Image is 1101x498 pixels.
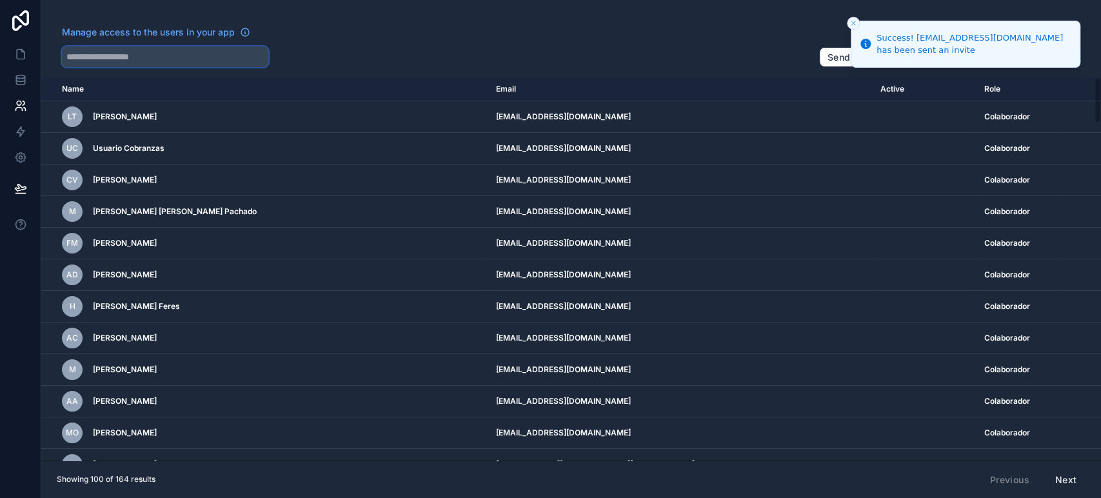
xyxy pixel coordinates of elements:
[93,428,157,438] span: [PERSON_NAME]
[66,333,78,343] span: AC
[488,228,873,259] td: [EMAIL_ADDRESS][DOMAIN_NAME]
[488,291,873,323] td: [EMAIL_ADDRESS][DOMAIN_NAME]
[984,175,1030,185] span: Colaborador
[1046,469,1086,491] button: Next
[488,101,873,133] td: [EMAIL_ADDRESS][DOMAIN_NAME]
[984,396,1030,406] span: Colaborador
[488,354,873,386] td: [EMAIL_ADDRESS][DOMAIN_NAME]
[68,112,77,122] span: LT
[488,449,873,481] td: [PERSON_NAME][EMAIL_ADDRESS][DOMAIN_NAME]
[488,196,873,228] td: [EMAIL_ADDRESS][DOMAIN_NAME]
[69,364,76,375] span: M
[66,175,78,185] span: CV
[488,323,873,354] td: [EMAIL_ADDRESS][DOMAIN_NAME]
[984,333,1030,343] span: Colaborador
[66,143,78,154] span: UC
[977,77,1062,101] th: Role
[93,112,157,122] span: [PERSON_NAME]
[93,206,257,217] span: [PERSON_NAME] [PERSON_NAME] Pachado
[93,270,157,280] span: [PERSON_NAME]
[70,301,75,312] span: H
[488,417,873,449] td: [EMAIL_ADDRESS][DOMAIN_NAME]
[93,364,157,375] span: [PERSON_NAME]
[66,238,78,248] span: FM
[488,386,873,417] td: [EMAIL_ADDRESS][DOMAIN_NAME]
[57,474,155,484] span: Showing 100 of 164 results
[488,164,873,196] td: [EMAIL_ADDRESS][DOMAIN_NAME]
[41,77,1101,461] div: scrollable content
[819,47,967,68] button: Send invite [PERSON_NAME]
[93,459,157,470] span: [PERSON_NAME]
[93,333,157,343] span: [PERSON_NAME]
[488,259,873,291] td: [EMAIL_ADDRESS][DOMAIN_NAME]
[93,301,180,312] span: [PERSON_NAME] Feres
[877,32,1069,57] div: Success! [EMAIL_ADDRESS][DOMAIN_NAME] has been sent an invite
[488,77,873,101] th: Email
[66,270,78,280] span: AD
[66,428,79,438] span: MO
[93,175,157,185] span: [PERSON_NAME]
[984,238,1030,248] span: Colaborador
[62,26,250,39] a: Manage access to the users in your app
[67,459,77,470] span: CL
[872,77,976,101] th: Active
[69,206,76,217] span: M
[847,17,860,30] button: Close toast
[41,77,488,101] th: Name
[93,238,157,248] span: [PERSON_NAME]
[984,112,1030,122] span: Colaborador
[984,364,1030,375] span: Colaborador
[984,459,1030,470] span: Colaborador
[984,143,1030,154] span: Colaborador
[488,133,873,164] td: [EMAIL_ADDRESS][DOMAIN_NAME]
[93,143,164,154] span: Usuario Cobranzas
[984,428,1030,438] span: Colaborador
[984,301,1030,312] span: Colaborador
[984,270,1030,280] span: Colaborador
[984,206,1030,217] span: Colaborador
[62,26,235,39] span: Manage access to the users in your app
[66,396,78,406] span: AA
[93,396,157,406] span: [PERSON_NAME]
